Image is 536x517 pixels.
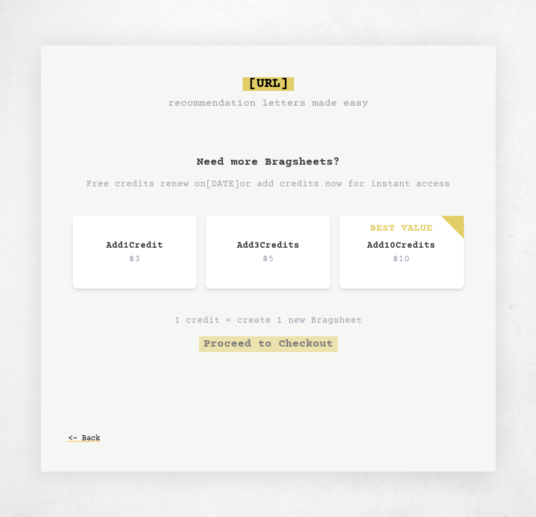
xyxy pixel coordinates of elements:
h1: Need more Bragsheets? [197,155,340,170]
h3: Add 1 Credit [95,239,174,252]
p: BEST VALUE [370,220,433,236]
p: $5 [228,252,308,266]
p: $10 [362,252,441,266]
p: $3 [95,252,174,266]
h2: Free credits renew on [DATE] or add credits now for instant access [86,177,450,191]
span: [URL] [243,77,294,91]
h2: 1 credit = create 1 new Bragsheet [174,314,362,327]
h3: Add 10 Credit s [362,239,441,252]
h3: Add 3 Credit s [228,239,308,252]
button: Proceed to Checkout [199,336,338,352]
button: <- Back [68,428,100,449]
h3: recommendation letters made easy [168,95,368,111]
